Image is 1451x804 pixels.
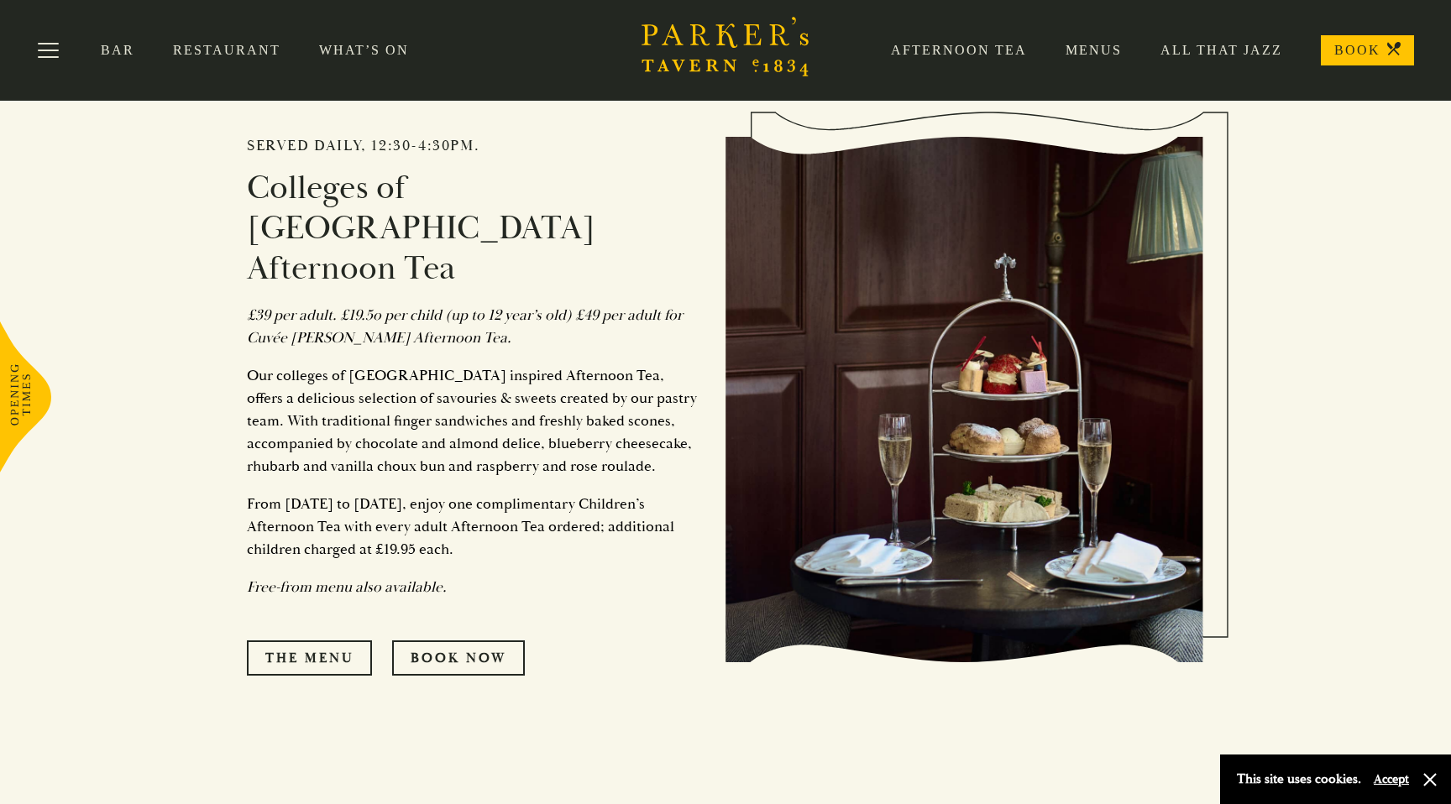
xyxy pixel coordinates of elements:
[247,168,700,289] h3: Colleges of [GEOGRAPHIC_DATA] Afternoon Tea
[1374,771,1409,787] button: Accept
[247,577,447,597] em: Free-from menu also available.
[247,137,700,155] h2: Served daily, 12:30-4:30pm.
[1422,771,1438,788] button: Close and accept
[1237,767,1361,791] p: This site uses cookies.
[392,640,525,676] a: Book Now
[247,640,372,676] a: The Menu
[247,305,683,347] em: £39 per adult. £19.5o per child (up to 12 year’s old) £49 per adult for Cuvée [PERSON_NAME] After...
[247,364,700,478] p: Our colleges of [GEOGRAPHIC_DATA] inspired Afternoon Tea, offers a delicious selection of savouri...
[247,493,700,561] p: From [DATE] to [DATE], enjoy one complimentary Children’s Afternoon Tea with every adult Afternoo...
